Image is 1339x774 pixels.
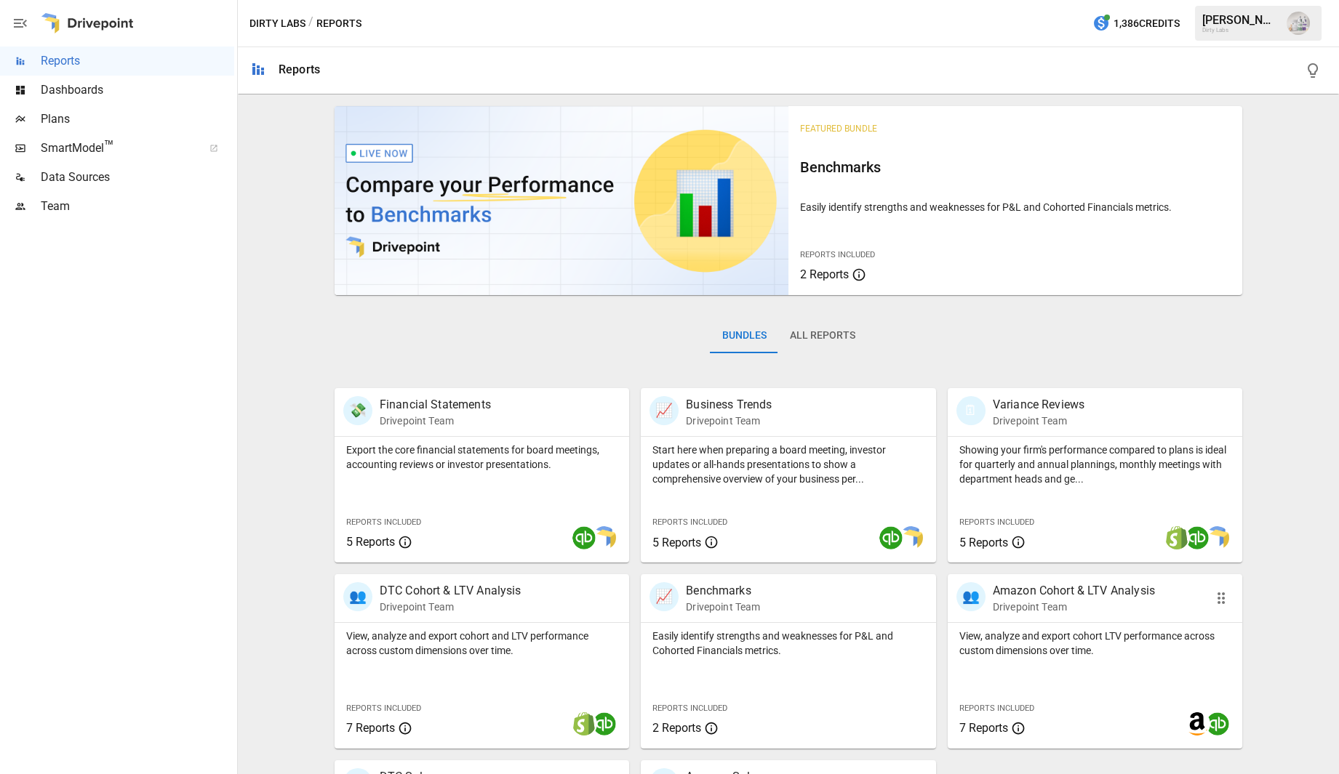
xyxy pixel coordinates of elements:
[959,536,1008,549] span: 5 Reports
[710,318,778,353] button: Bundles
[993,582,1155,600] p: Amazon Cohort & LTV Analysis
[346,704,421,713] span: Reports Included
[308,15,313,33] div: /
[346,629,617,658] p: View, analyze and export cohort and LTV performance across custom dimensions over time.
[652,517,727,527] span: Reports Included
[879,526,903,549] img: quickbooks
[380,396,491,414] p: Financial Statements
[959,721,1008,735] span: 7 Reports
[1287,12,1310,35] img: Emmanuelle Johnson
[1278,3,1319,44] button: Emmanuelle Johnson
[104,137,114,156] span: ™
[649,396,679,425] div: 📈
[279,63,320,76] div: Reports
[380,582,521,600] p: DTC Cohort & LTV Analysis
[1087,10,1186,37] button: 1,386Credits
[41,81,234,99] span: Dashboards
[800,200,1231,214] p: Easily identify strengths and weaknesses for P&L and Cohorted Financials metrics.
[686,414,772,428] p: Drivepoint Team
[686,396,772,414] p: Business Trends
[380,600,521,614] p: Drivepoint Team
[380,414,491,428] p: Drivepoint Team
[346,517,421,527] span: Reports Included
[959,443,1231,486] p: Showing your firm's performance compared to plans is ideal for quarterly and annual plannings, mo...
[778,318,866,353] button: All Reports
[346,721,395,735] span: 7 Reports
[956,396,986,425] div: 🗓
[41,52,234,70] span: Reports
[652,443,924,486] p: Start here when preparing a board meeting, investor updates or all-hands presentations to show a ...
[800,267,849,281] span: 2 Reports
[1165,526,1188,549] img: shopify
[993,396,1084,414] p: Variance Reviews
[346,535,395,549] span: 5 Reports
[41,110,234,128] span: Plans
[1206,712,1229,735] img: quickbooks
[959,629,1231,658] p: View, analyze and export cohort LTV performance across custom dimensions over time.
[343,396,372,425] div: 💸
[593,712,616,735] img: quickbooks
[343,582,372,611] div: 👥
[41,169,234,186] span: Data Sources
[335,106,788,295] img: video thumbnail
[1186,712,1209,735] img: amazon
[1202,13,1278,27] div: [PERSON_NAME]
[649,582,679,611] div: 📈
[993,414,1084,428] p: Drivepoint Team
[686,582,760,600] p: Benchmarks
[652,704,727,713] span: Reports Included
[652,721,701,735] span: 2 Reports
[686,600,760,614] p: Drivepoint Team
[572,526,596,549] img: quickbooks
[652,536,701,549] span: 5 Reports
[993,600,1155,614] p: Drivepoint Team
[800,156,1231,179] h6: Benchmarks
[800,124,877,134] span: Featured Bundle
[1206,526,1229,549] img: smart model
[1202,27,1278,33] div: Dirty Labs
[41,198,234,215] span: Team
[1186,526,1209,549] img: quickbooks
[959,704,1034,713] span: Reports Included
[41,140,193,157] span: SmartModel
[900,526,923,549] img: smart model
[956,582,986,611] div: 👥
[572,712,596,735] img: shopify
[249,15,305,33] button: Dirty Labs
[346,443,617,472] p: Export the core financial statements for board meetings, accounting reviews or investor presentat...
[593,526,616,549] img: smart model
[1114,15,1180,33] span: 1,386 Credits
[959,517,1034,527] span: Reports Included
[800,250,875,259] span: Reports Included
[652,629,924,658] p: Easily identify strengths and weaknesses for P&L and Cohorted Financials metrics.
